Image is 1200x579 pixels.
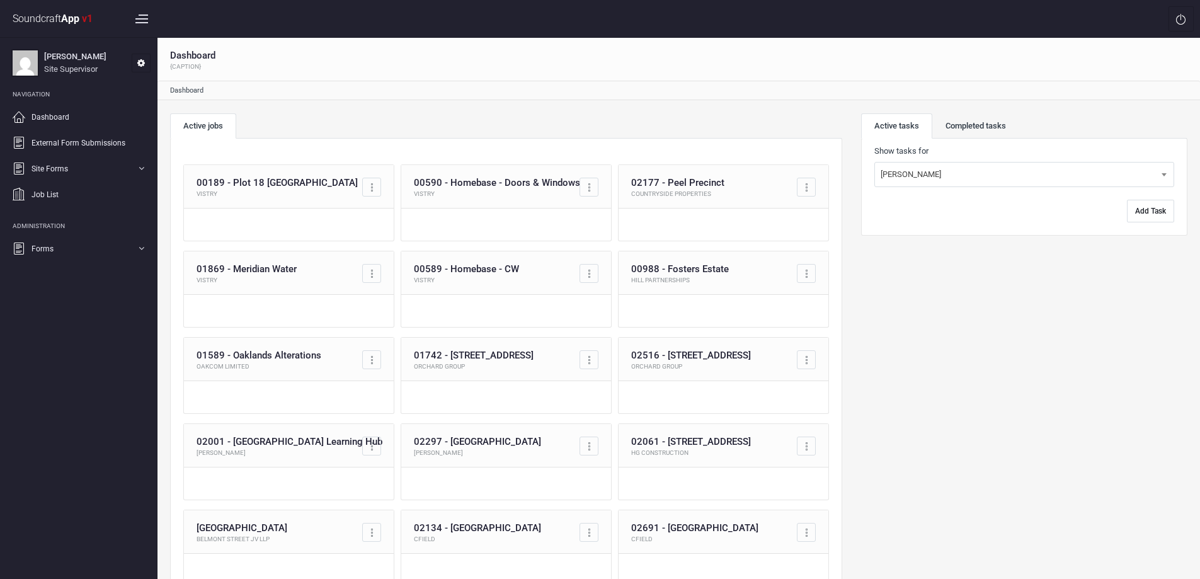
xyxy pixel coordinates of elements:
[861,113,932,139] a: Active tasks
[197,534,287,544] p: Belmont Street JV LLP
[631,448,751,457] p: HG Construction
[414,435,541,448] h5: 02297 - [GEOGRAPHIC_DATA]
[31,112,69,123] span: Dashboard
[6,236,151,261] a: Forms
[414,534,541,544] p: CField
[157,38,1200,100] nav: breadcrumb
[414,522,541,534] h5: 02134 - [GEOGRAPHIC_DATA]
[197,522,287,534] h5: [GEOGRAPHIC_DATA]
[414,189,580,198] p: Vistry
[631,534,758,544] p: CField
[874,145,929,158] label: Show tasks for
[6,130,151,155] a: External Form Submissions
[631,435,751,448] h5: 02061 - [STREET_ADDRESS]
[631,349,751,362] h5: 02516 - [STREET_ADDRESS]
[170,113,236,139] a: Active jobs
[631,176,724,189] h5: 02177 - Peel Precinct
[31,189,59,200] span: Job List
[197,448,382,457] p: [PERSON_NAME]
[6,181,151,207] a: Job List
[414,349,534,362] h5: 01742 - [STREET_ADDRESS]
[414,176,580,189] h5: 00590 - Homebase - Doors & Windows
[197,275,297,285] p: Vistry
[197,176,358,189] h5: 00189 - Plot 18 [GEOGRAPHIC_DATA]
[6,214,151,232] li: Administration
[875,163,1174,186] span: Ben Sudbury
[170,49,215,62] h1: Dashboard
[31,163,68,175] span: Site Forms
[44,64,98,74] span: Site Supervisor
[1127,200,1174,222] button: Add Task
[82,13,93,25] strong: v1
[31,243,54,255] span: Forms
[6,104,151,129] a: Dashboard
[31,137,125,149] span: External Form Submissions
[170,84,203,97] li: Dashboard
[6,156,151,181] a: Site Forms
[44,52,106,61] strong: [PERSON_NAME]
[197,263,297,275] h5: 01869 - Meridian Water
[197,189,358,198] p: Vistry
[874,162,1174,187] span: Ben Sudbury
[932,113,1019,139] a: Completed tasks
[197,362,321,371] p: Oakcom Limited
[170,62,215,71] p: {caption}
[197,435,382,448] h5: 02001 - [GEOGRAPHIC_DATA] Learning Hub
[414,448,541,457] p: [PERSON_NAME]
[631,522,758,534] h5: 02691 - [GEOGRAPHIC_DATA]
[631,275,729,285] p: Hill Partnerships
[61,13,79,25] strong: App
[631,189,724,198] p: Countryside Properties
[6,82,151,101] li: Navigation
[631,263,729,275] h5: 00988 - Fosters Estate
[197,349,321,362] h5: 01589 - Oaklands Alterations
[414,263,519,275] h5: 00589 - Homebase - CW
[631,362,751,371] p: Orchard Group
[414,362,534,371] p: Orchard Group
[414,275,519,285] p: Vistry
